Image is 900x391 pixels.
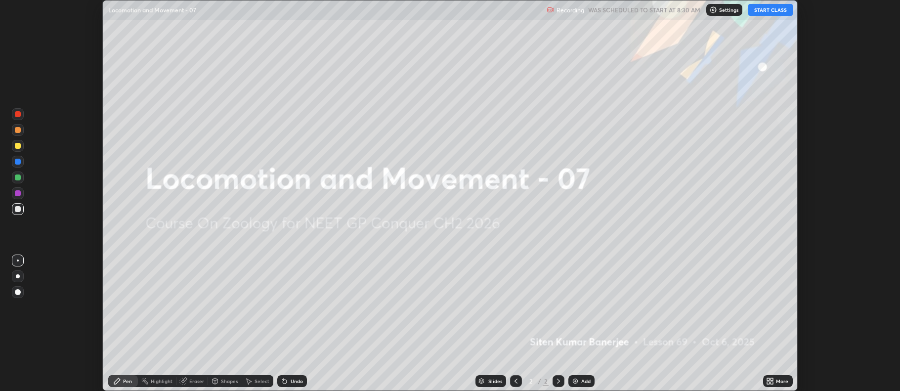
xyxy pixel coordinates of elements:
div: Slides [488,379,502,384]
div: Add [581,379,591,384]
div: Select [255,379,269,384]
button: START CLASS [748,4,793,16]
p: Recording [557,6,584,14]
div: More [776,379,788,384]
div: 2 [526,378,536,384]
div: Pen [123,379,132,384]
div: / [538,378,541,384]
img: recording.375f2c34.svg [547,6,555,14]
div: Eraser [189,379,204,384]
p: Settings [719,7,738,12]
h5: WAS SCHEDULED TO START AT 8:30 AM [588,5,700,14]
div: Shapes [221,379,238,384]
div: 2 [543,377,549,386]
img: class-settings-icons [709,6,717,14]
div: Highlight [151,379,172,384]
img: add-slide-button [571,377,579,385]
p: Locomotion and Movement - 07 [108,6,196,14]
div: Undo [291,379,303,384]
